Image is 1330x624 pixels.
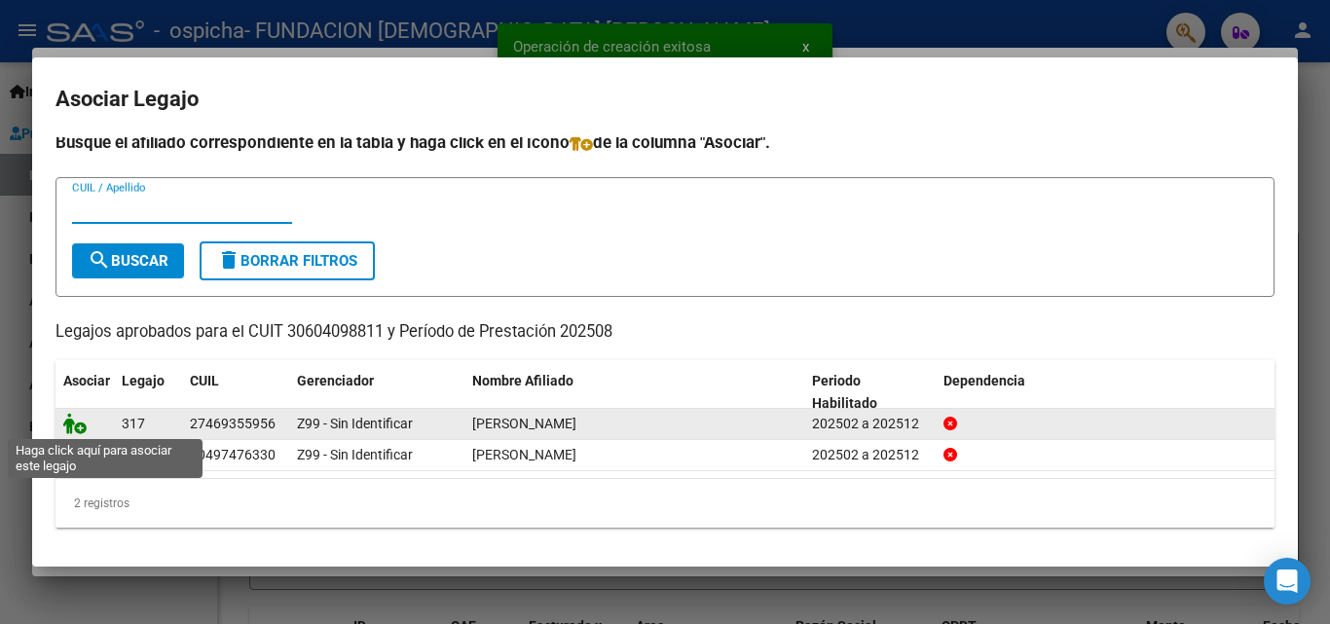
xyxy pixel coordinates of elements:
div: 2 registros [55,479,1275,528]
span: Nombre Afiliado [472,373,573,388]
button: Buscar [72,243,184,278]
div: 20497476330 [190,444,276,466]
span: Gerenciador [297,373,374,388]
span: Z99 - Sin Identificar [297,447,413,462]
span: MARTINEZ DAMARIS [472,416,576,431]
span: CUIL [190,373,219,388]
span: Dependencia [943,373,1025,388]
button: Borrar Filtros [200,241,375,280]
datatable-header-cell: Nombre Afiliado [464,360,804,424]
span: Asociar [63,373,110,388]
p: Legajos aprobados para el CUIT 30604098811 y Período de Prestación 202508 [55,320,1275,345]
datatable-header-cell: Periodo Habilitado [804,360,936,424]
h2: Asociar Legajo [55,81,1275,118]
div: 27469355956 [190,413,276,435]
h4: Busque el afiliado correspondiente en la tabla y haga click en el ícono de la columna "Asociar". [55,129,1275,155]
span: 317 [122,416,145,431]
span: 307 [122,447,145,462]
span: Borrar Filtros [217,252,357,270]
div: 202502 a 202512 [812,413,928,435]
datatable-header-cell: Gerenciador [289,360,464,424]
span: Legajo [122,373,165,388]
span: GOMEZ TIZIANO ALEJANDRO [472,447,576,462]
datatable-header-cell: Asociar [55,360,114,424]
div: 202502 a 202512 [812,444,928,466]
datatable-header-cell: Dependencia [936,360,1275,424]
mat-icon: search [88,248,111,272]
datatable-header-cell: CUIL [182,360,289,424]
span: Buscar [88,252,168,270]
datatable-header-cell: Legajo [114,360,182,424]
mat-icon: delete [217,248,240,272]
span: Periodo Habilitado [812,373,877,411]
div: Open Intercom Messenger [1264,558,1311,605]
span: Z99 - Sin Identificar [297,416,413,431]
